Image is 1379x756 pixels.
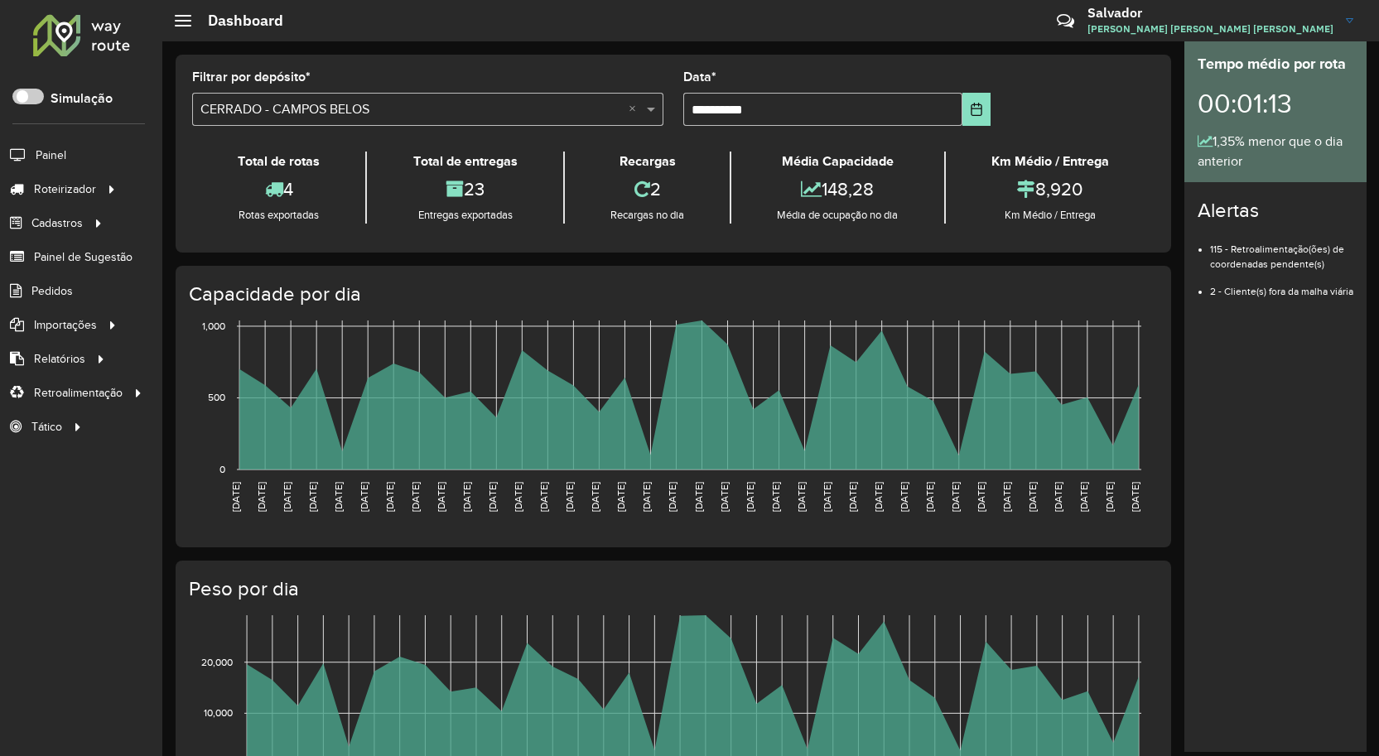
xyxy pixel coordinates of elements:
[34,384,123,402] span: Retroalimentação
[745,482,755,512] text: [DATE]
[683,67,716,87] label: Data
[950,482,961,512] text: [DATE]
[1078,482,1089,512] text: [DATE]
[796,482,807,512] text: [DATE]
[962,93,991,126] button: Choose Date
[770,482,781,512] text: [DATE]
[307,482,318,512] text: [DATE]
[735,171,939,207] div: 148,28
[1198,199,1353,223] h4: Alertas
[1210,229,1353,272] li: 115 - Retroalimentação(ões) de coordenadas pendente(s)
[359,482,369,512] text: [DATE]
[31,214,83,232] span: Cadastros
[873,482,884,512] text: [DATE]
[513,482,523,512] text: [DATE]
[950,171,1150,207] div: 8,920
[569,152,726,171] div: Recargas
[1130,482,1140,512] text: [DATE]
[436,482,446,512] text: [DATE]
[1198,132,1353,171] div: 1,35% menor que o dia anterior
[384,482,395,512] text: [DATE]
[735,152,939,171] div: Média Capacidade
[1104,482,1115,512] text: [DATE]
[1198,75,1353,132] div: 00:01:13
[822,482,832,512] text: [DATE]
[191,12,283,30] h2: Dashboard
[371,171,558,207] div: 23
[719,482,730,512] text: [DATE]
[1198,53,1353,75] div: Tempo médio por rota
[31,282,73,300] span: Pedidos
[34,248,133,266] span: Painel de Sugestão
[1048,3,1083,39] a: Contato Rápido
[34,350,85,368] span: Relatórios
[410,482,421,512] text: [DATE]
[569,171,726,207] div: 2
[219,464,225,474] text: 0
[461,482,472,512] text: [DATE]
[950,207,1150,224] div: Km Médio / Entrega
[629,99,643,119] span: Clear all
[196,171,361,207] div: 4
[487,482,498,512] text: [DATE]
[924,482,935,512] text: [DATE]
[208,392,225,403] text: 500
[1087,22,1333,36] span: [PERSON_NAME] [PERSON_NAME] [PERSON_NAME]
[590,482,600,512] text: [DATE]
[538,482,549,512] text: [DATE]
[1087,5,1333,21] h3: Salvador
[202,320,225,331] text: 1,000
[34,181,96,198] span: Roteirizador
[201,657,233,667] text: 20,000
[31,418,62,436] span: Tático
[34,316,97,334] span: Importações
[976,482,986,512] text: [DATE]
[256,482,267,512] text: [DATE]
[847,482,858,512] text: [DATE]
[564,482,575,512] text: [DATE]
[189,577,1155,601] h4: Peso por dia
[641,482,652,512] text: [DATE]
[693,482,704,512] text: [DATE]
[282,482,292,512] text: [DATE]
[333,482,344,512] text: [DATE]
[371,152,558,171] div: Total de entregas
[735,207,939,224] div: Média de ocupação no dia
[1210,272,1353,299] li: 2 - Cliente(s) fora da malha viária
[192,67,311,87] label: Filtrar por depósito
[569,207,726,224] div: Recargas no dia
[615,482,626,512] text: [DATE]
[1001,482,1012,512] text: [DATE]
[230,482,241,512] text: [DATE]
[1027,482,1038,512] text: [DATE]
[196,207,361,224] div: Rotas exportadas
[189,282,1155,306] h4: Capacidade por dia
[371,207,558,224] div: Entregas exportadas
[1053,482,1063,512] text: [DATE]
[667,482,677,512] text: [DATE]
[899,482,909,512] text: [DATE]
[51,89,113,108] label: Simulação
[204,707,233,718] text: 10,000
[36,147,66,164] span: Painel
[950,152,1150,171] div: Km Médio / Entrega
[196,152,361,171] div: Total de rotas
[859,5,1032,50] div: Críticas? Dúvidas? Elogios? Sugestões? Entre em contato conosco!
